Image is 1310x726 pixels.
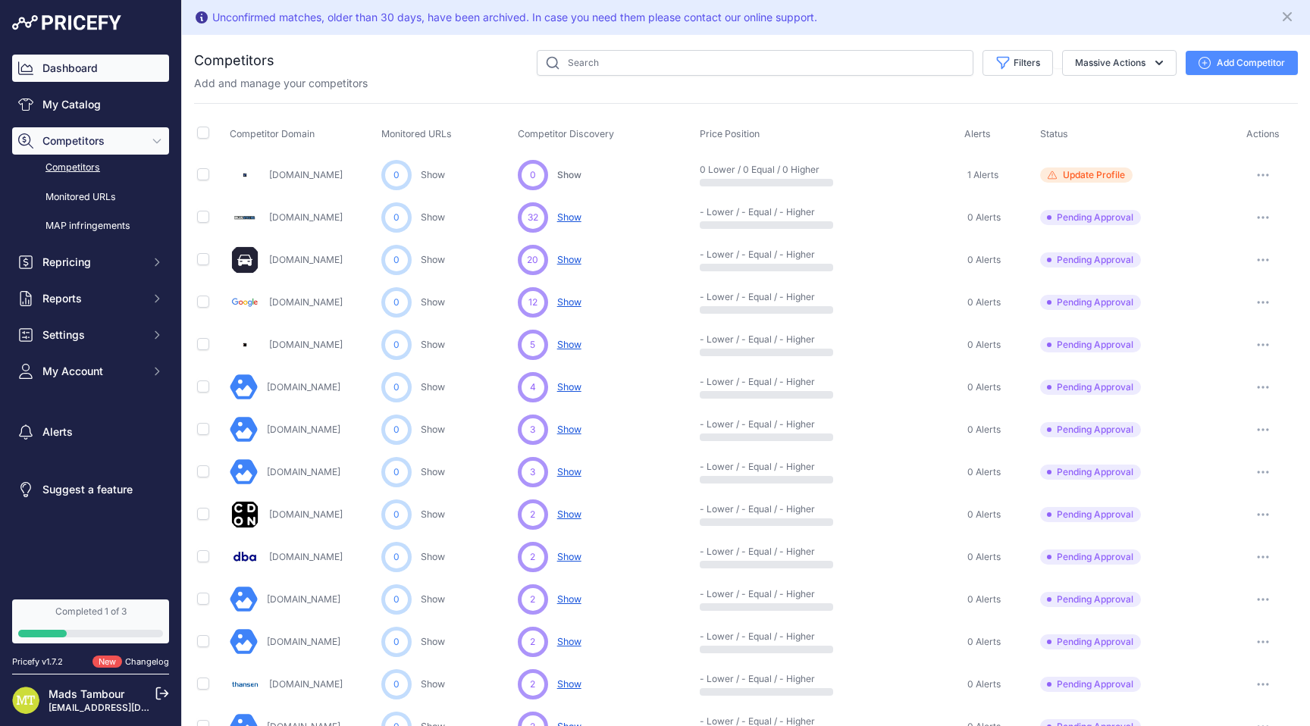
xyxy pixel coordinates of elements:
[12,358,169,385] button: My Account
[421,593,445,605] a: Show
[557,211,581,223] span: Show
[269,551,343,562] a: [DOMAIN_NAME]
[518,128,614,139] span: Competitor Discovery
[967,636,1001,648] span: 0 Alerts
[967,551,1001,563] span: 0 Alerts
[527,253,538,267] span: 20
[269,678,343,690] a: [DOMAIN_NAME]
[964,128,991,139] span: Alerts
[12,55,169,82] a: Dashboard
[700,418,797,430] p: - Lower / - Equal / - Higher
[269,296,343,308] a: [DOMAIN_NAME]
[700,546,797,558] p: - Lower / - Equal / - Higher
[528,296,537,309] span: 12
[393,253,400,267] span: 0
[1040,549,1141,565] span: Pending Approval
[967,381,1001,393] span: 0 Alerts
[967,678,1001,690] span: 0 Alerts
[12,15,121,30] img: Pricefy Logo
[393,211,400,224] span: 0
[421,466,445,477] a: Show
[421,169,445,180] a: Show
[1040,167,1224,183] a: Update Profile
[530,677,535,691] span: 2
[1040,337,1141,352] span: Pending Approval
[212,10,817,25] div: Unconfirmed matches, older than 30 days, have been archived. In case you need them please contact...
[269,169,343,180] a: [DOMAIN_NAME]
[42,133,142,149] span: Competitors
[12,127,169,155] button: Competitors
[1040,677,1141,692] span: Pending Approval
[1040,295,1141,310] span: Pending Approval
[530,593,535,606] span: 2
[269,211,343,223] a: [DOMAIN_NAME]
[530,423,535,437] span: 3
[1063,169,1125,181] span: Update Profile
[421,381,445,393] a: Show
[194,50,274,71] h2: Competitors
[964,167,998,183] a: 1 Alerts
[421,551,445,562] a: Show
[967,339,1001,351] span: 0 Alerts
[967,254,1001,266] span: 0 Alerts
[1040,210,1141,225] span: Pending Approval
[557,339,581,350] span: Show
[1040,465,1141,480] span: Pending Approval
[557,636,581,647] span: Show
[421,678,445,690] a: Show
[1280,6,1298,24] button: Close
[393,168,400,182] span: 0
[42,364,142,379] span: My Account
[381,128,452,139] span: Monitored URLs
[967,466,1001,478] span: 0 Alerts
[18,606,163,618] div: Completed 1 of 3
[194,76,368,91] p: Add and manage your competitors
[967,211,1001,224] span: 0 Alerts
[1062,50,1177,76] button: Massive Actions
[530,168,536,182] span: 0
[12,476,169,503] a: Suggest a feature
[557,593,581,605] span: Show
[1186,51,1298,75] button: Add Competitor
[1040,380,1141,395] span: Pending Approval
[530,465,535,479] span: 3
[421,211,445,223] a: Show
[530,550,535,564] span: 2
[230,128,315,139] span: Competitor Domain
[393,508,400,521] span: 0
[267,466,340,477] a: [DOMAIN_NAME]
[92,656,122,668] span: New
[1040,422,1141,437] span: Pending Approval
[269,339,343,350] a: [DOMAIN_NAME]
[1246,128,1280,139] span: Actions
[12,55,169,581] nav: Sidebar
[267,381,340,393] a: [DOMAIN_NAME]
[537,50,973,76] input: Search
[700,206,797,218] p: - Lower / - Equal / - Higher
[12,91,169,118] a: My Catalog
[700,588,797,600] p: - Lower / - Equal / - Higher
[12,249,169,276] button: Repricing
[393,380,400,394] span: 0
[12,285,169,312] button: Reports
[967,509,1001,521] span: 0 Alerts
[12,599,169,643] a: Completed 1 of 3
[267,593,340,605] a: [DOMAIN_NAME]
[421,254,445,265] a: Show
[12,213,169,239] a: MAP infringements
[557,678,581,690] span: Show
[421,339,445,350] a: Show
[557,509,581,520] span: Show
[42,327,142,343] span: Settings
[528,211,538,224] span: 32
[267,636,340,647] a: [DOMAIN_NAME]
[530,380,536,394] span: 4
[982,50,1053,76] button: Filters
[700,164,797,176] p: 0 Lower / 0 Equal / 0 Higher
[557,424,581,435] span: Show
[530,635,535,649] span: 2
[267,424,340,435] a: [DOMAIN_NAME]
[49,687,124,700] a: Mads Tambour
[125,656,169,667] a: Changelog
[557,551,581,562] span: Show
